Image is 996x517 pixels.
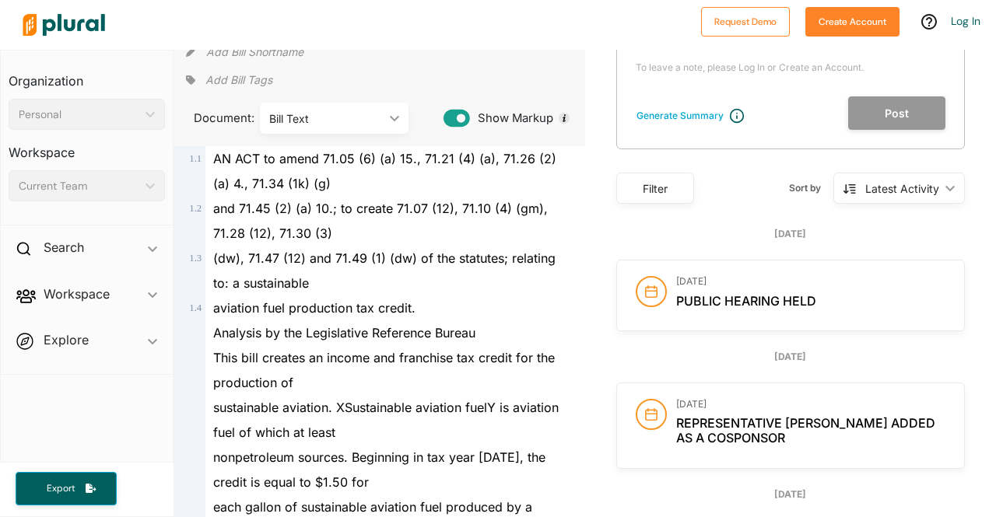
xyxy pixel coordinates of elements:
span: nonpetroleum sources. Beginning in tax year [DATE], the credit is equal to $1.50 for [213,449,545,490]
span: AN ACT to amend 71.05 (6) (a) 15., 71.21 (4) (a), 71.26 (2) (a) 4., 71.34 (1k) (g) [213,151,556,191]
div: Filter [626,180,684,197]
span: and 71.45 (2) (a) 10.; to create 71.07 (12), 71.10 (4) (gm), 71.28 (12), 71.30 (3) [213,201,548,241]
span: 1 . 1 [189,153,202,164]
span: Analysis by the Legislative Reference Bureau [213,325,475,341]
a: Request Demo [701,12,790,29]
span: aviation fuel production tax credit. [213,300,416,316]
div: [DATE] [616,350,965,364]
h2: Search [44,239,84,256]
button: Post [848,96,945,130]
span: Public hearing held [676,293,816,309]
button: Request Demo [701,7,790,37]
span: Document: [186,110,240,127]
div: Current Team [19,178,139,194]
span: (dw), 71.47 (12) and 71.49 (1) (dw) of the statutes; relating to: a sustainable [213,250,556,291]
span: 1 . 3 [189,253,202,264]
button: Generate Summary [632,108,728,124]
h3: [DATE] [676,276,945,287]
a: Log In [951,14,980,28]
span: Sort by [789,181,833,195]
div: Latest Activity [865,180,939,197]
button: Create Account [805,7,900,37]
h3: Workspace [9,130,165,164]
span: Export [36,482,86,495]
button: Export [16,472,117,505]
a: Create Account [805,12,900,29]
div: Tooltip anchor [557,111,571,125]
h3: [DATE] [676,399,945,410]
span: 1 . 4 [189,302,202,313]
div: Generate Summary [637,109,724,123]
span: Show Markup [470,110,553,127]
h3: Organization [9,58,165,93]
div: [DATE] [616,487,965,501]
span: Representative [PERSON_NAME] added as a cosponsor [676,415,935,445]
div: Add tags [186,68,272,92]
span: sustainable aviation. XSustainable aviation fuelY is aviation fuel of which at least [213,400,559,440]
span: This bill creates an income and franchise tax credit for the production of [213,350,555,390]
div: Bill Text [269,110,384,127]
div: Personal [19,107,139,123]
span: Add Bill Tags [205,72,272,88]
span: 1 . 2 [189,203,202,214]
div: [DATE] [616,227,965,241]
